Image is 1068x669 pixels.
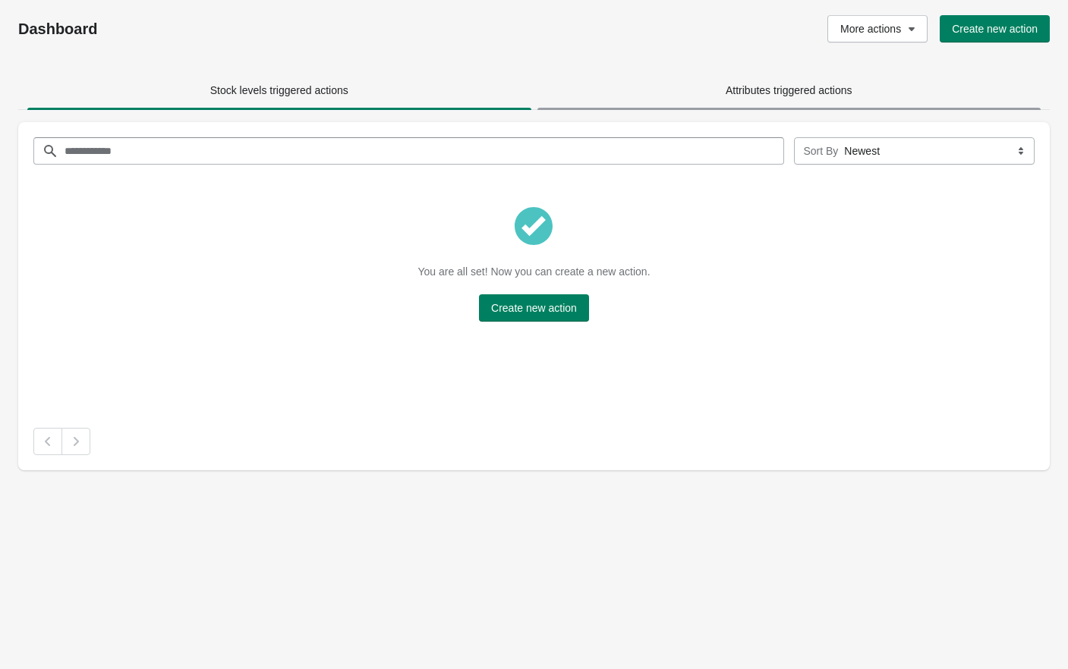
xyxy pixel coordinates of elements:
span: Create new action [491,302,577,314]
span: Attributes triggered actions [726,84,852,96]
p: You are all set! Now you can create a new action. [417,264,650,279]
button: Create new action [940,15,1050,42]
h1: Dashboard [18,20,456,38]
span: Stock levels triggered actions [210,84,348,96]
span: More actions [840,23,901,35]
button: Create new action [479,294,589,322]
nav: Pagination [33,428,1035,455]
span: Create new action [952,23,1038,35]
button: More actions [827,15,928,42]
